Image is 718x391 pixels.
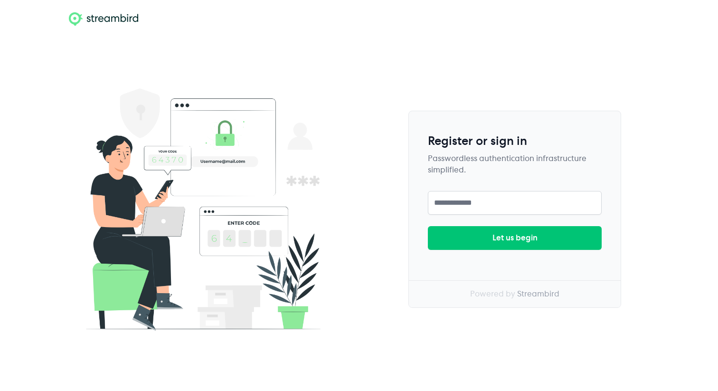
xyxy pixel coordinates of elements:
[55,11,663,27] nav: Global
[428,226,602,250] button: Let us begin
[517,290,559,298] span: Streambird
[428,134,602,149] h2: Register or sign in
[470,290,515,298] span: Powered by
[66,11,140,27] img: Streambird
[66,72,340,346] img: Streambird
[428,153,602,176] div: Passwordless authentication infrastructure simplified.
[492,232,538,244] div: Let us begin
